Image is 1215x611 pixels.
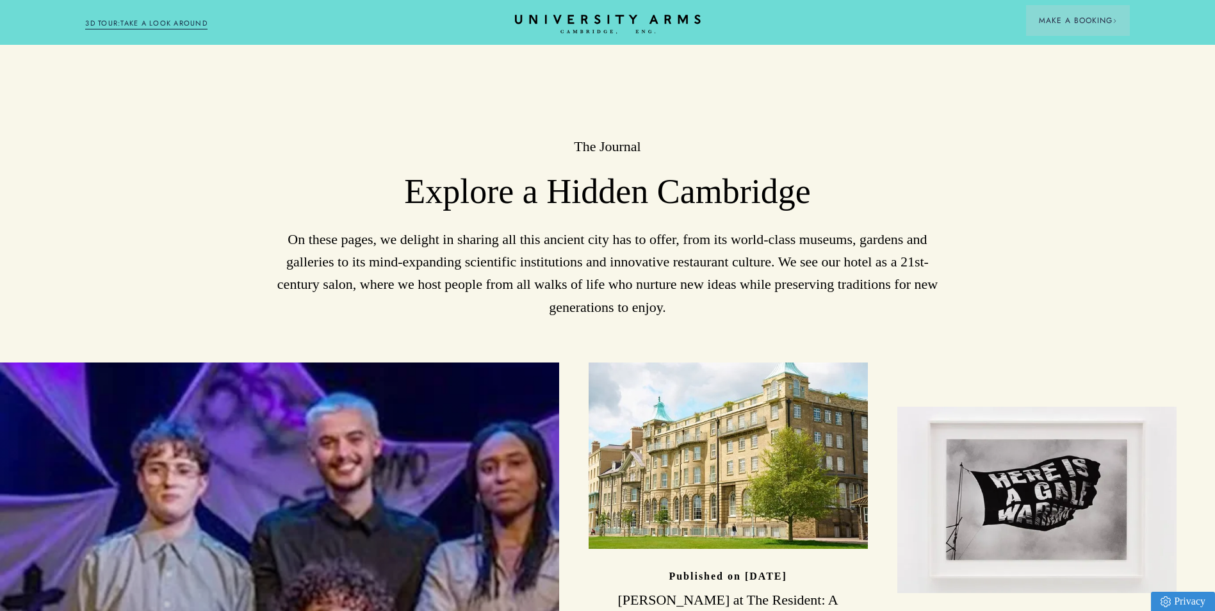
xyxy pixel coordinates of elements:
img: Arrow icon [1113,19,1117,23]
p: On these pages, we delight in sharing all this ancient city has to offer, from its world-class mu... [181,228,1034,318]
h2: The Journal [181,137,1034,156]
a: Home [515,15,701,35]
a: 3D TOUR:TAKE A LOOK AROUND [85,18,208,29]
h3: Explore a Hidden Cambridge [181,171,1034,213]
img: Privacy [1161,596,1171,607]
button: Make a BookingArrow icon [1026,5,1130,36]
p: Published on [DATE] [669,571,787,582]
a: Privacy [1151,592,1215,611]
span: Make a Booking [1039,15,1117,26]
